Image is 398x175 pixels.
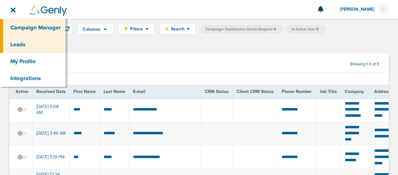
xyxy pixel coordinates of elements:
[33,145,70,169] td: [DATE] 5:19 PM
[30,6,67,16] img: Genly
[16,89,28,94] span: Active
[340,7,379,12] span: [PERSON_NAME]
[169,26,186,32] span: Search
[133,89,145,94] span: E-mail
[74,89,96,94] span: First Name
[33,98,70,121] td: [DATE] 5:08 AM
[128,26,145,32] span: Filters
[282,89,312,94] span: Phone Number
[292,27,319,32] span: Is Active: true
[206,27,276,32] span: Campaign: DataDasher Demo Request
[341,85,370,98] th: Company
[233,85,278,98] th: Client CRM Status
[36,89,66,94] span: Received Date
[350,62,379,67] span: Showing 1-5 of 5
[316,85,341,98] th: Job Title
[83,27,100,32] span: Columns
[205,89,229,94] span: CRM Status
[33,121,70,145] td: [DATE] 3:46 AM
[104,89,125,94] span: Last Name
